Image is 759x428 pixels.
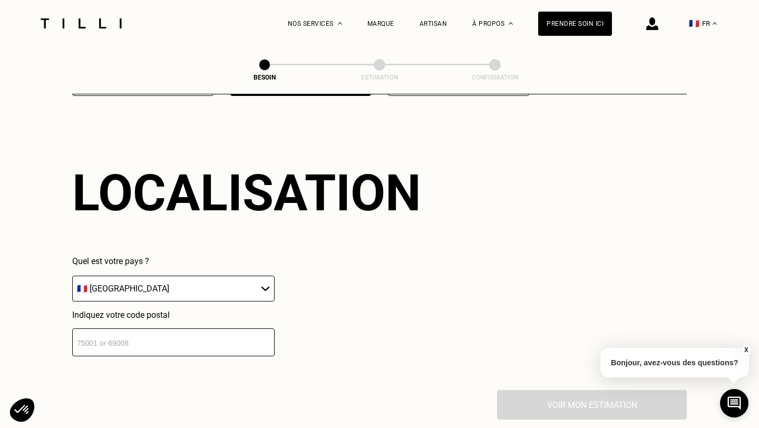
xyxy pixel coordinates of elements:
div: Localisation [72,163,421,222]
a: Artisan [420,20,447,27]
p: Indiquez votre code postal [72,310,275,320]
a: Marque [367,20,394,27]
p: Bonjour, avez-vous des questions? [600,348,749,377]
span: 🇫🇷 [689,18,699,28]
p: Quel est votre pays ? [72,256,275,266]
img: icône connexion [646,17,658,30]
img: Menu déroulant à propos [509,22,513,25]
img: Menu déroulant [338,22,342,25]
input: 75001 or 69008 [72,328,275,356]
button: X [741,344,751,356]
div: Besoin [212,74,317,81]
div: Confirmation [442,74,548,81]
a: Prendre soin ici [538,12,612,36]
img: Logo du service de couturière Tilli [37,18,125,28]
div: Estimation [327,74,432,81]
img: menu déroulant [713,22,717,25]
